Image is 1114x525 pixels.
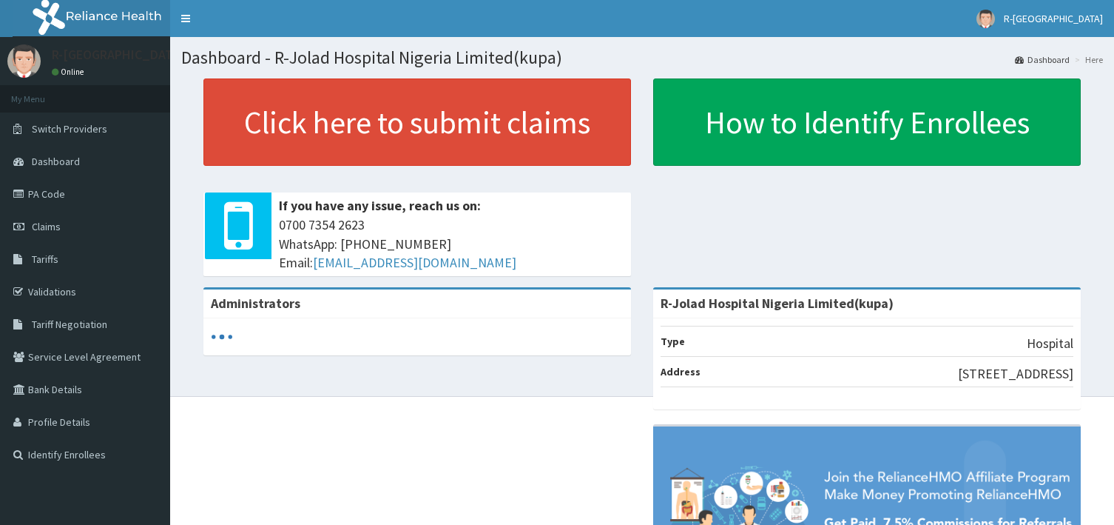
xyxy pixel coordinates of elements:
p: [STREET_ADDRESS] [958,364,1073,384]
h1: Dashboard - R-Jolad Hospital Nigeria Limited(kupa) [181,48,1103,67]
span: Tariff Negotiation [32,318,107,331]
img: User Image [976,10,995,28]
img: User Image [7,44,41,78]
b: Type [661,335,685,348]
p: R-[GEOGRAPHIC_DATA] [52,48,185,61]
b: Administrators [211,295,300,312]
b: Address [661,365,701,378]
span: R-[GEOGRAPHIC_DATA] [1004,12,1103,25]
span: Claims [32,220,61,233]
span: Dashboard [32,155,80,168]
svg: audio-loading [211,326,233,348]
b: If you have any issue, reach us on: [279,197,481,214]
a: Click here to submit claims [203,78,631,166]
span: Switch Providers [32,122,107,136]
span: Tariffs [32,253,58,266]
strong: R-Jolad Hospital Nigeria Limited(kupa) [661,295,894,312]
a: Dashboard [1015,53,1070,66]
li: Here [1071,53,1103,66]
p: Hospital [1027,334,1073,353]
a: [EMAIL_ADDRESS][DOMAIN_NAME] [313,254,516,271]
span: 0700 7354 2623 WhatsApp: [PHONE_NUMBER] Email: [279,215,624,272]
a: How to Identify Enrollees [653,78,1081,166]
a: Online [52,67,87,77]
